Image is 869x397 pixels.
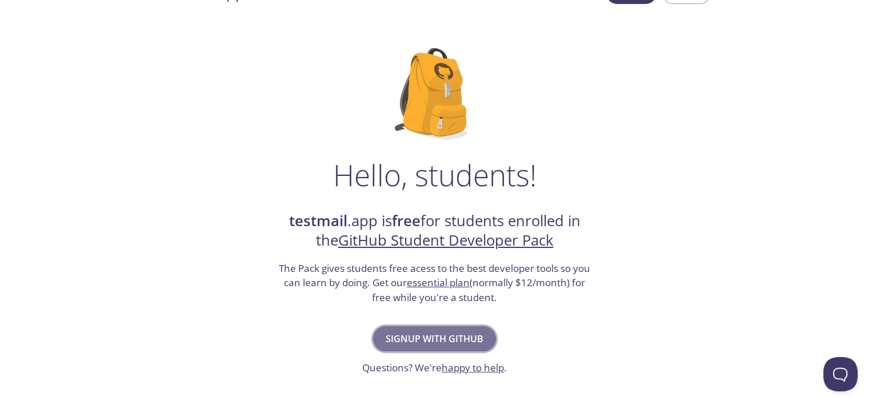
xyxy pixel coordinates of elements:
a: essential plan [407,276,470,289]
strong: free [392,211,421,231]
h3: The Pack gives students free acess to the best developer tools so you can learn by doing. Get our... [278,261,592,305]
a: GitHub Student Developer Pack [338,230,554,250]
iframe: Help Scout Beacon - Open [823,357,858,391]
h1: Hello, students! [333,158,536,192]
h2: .app is for students enrolled in the [278,211,592,251]
h3: Questions? We're . [362,360,507,375]
strong: testmail [289,211,347,231]
a: happy to help [442,361,504,374]
span: Signup with GitHub [386,331,483,347]
button: Signup with GitHub [373,326,496,351]
img: github-student-backpack.png [395,48,474,139]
